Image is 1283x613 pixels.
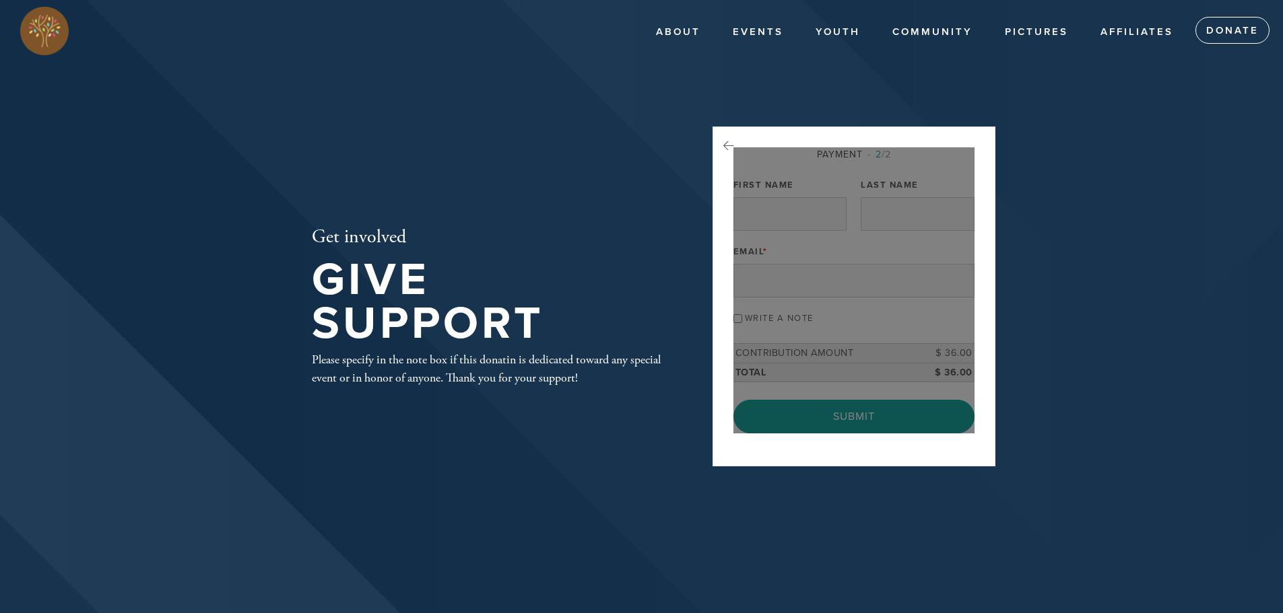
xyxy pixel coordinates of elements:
h1: Give Support [312,258,669,345]
a: About [646,20,711,45]
a: Affiliates [1090,20,1183,45]
a: PICTURES [995,20,1078,45]
img: Full%20Color%20Icon.png [20,7,69,55]
h2: Get involved [312,226,669,249]
a: Community [882,20,983,45]
a: Events [723,20,793,45]
a: Youth [805,20,870,45]
div: Please specify in the note box if this donatin is dedicated toward any special event or in honor ... [312,351,669,387]
a: Donate [1195,17,1270,44]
